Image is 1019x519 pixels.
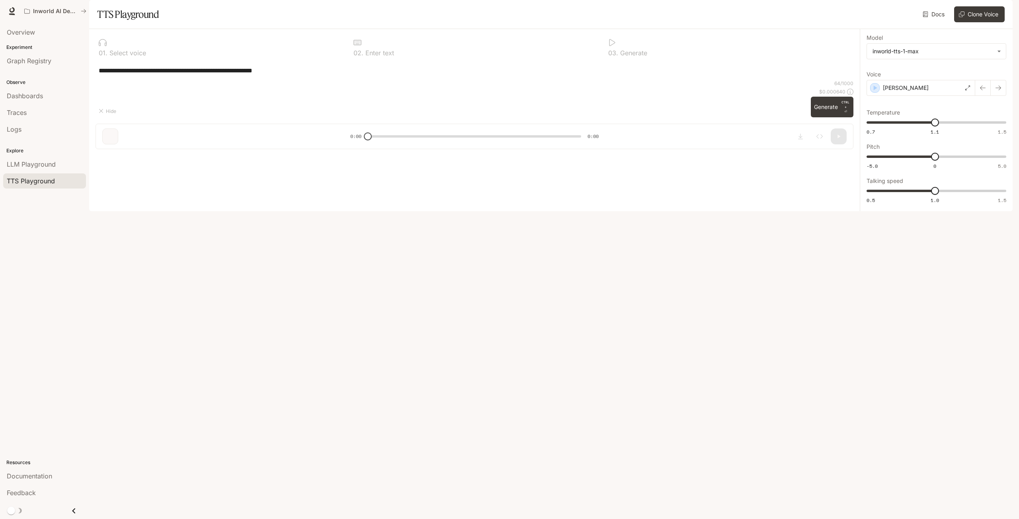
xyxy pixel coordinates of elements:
div: inworld-tts-1-max [873,47,993,55]
p: Generate [618,50,647,56]
button: Hide [96,105,121,117]
span: 1.0 [931,197,939,204]
span: 5.0 [998,163,1006,169]
h1: TTS Playground [97,6,159,22]
span: 0.5 [867,197,875,204]
span: 1.5 [998,128,1006,135]
p: Temperature [867,110,900,115]
p: $ 0.000640 [819,88,845,95]
p: Pitch [867,144,880,150]
p: 0 2 . [353,50,363,56]
span: 0.7 [867,128,875,135]
p: CTRL + [841,100,850,109]
p: [PERSON_NAME] [883,84,929,92]
button: GenerateCTRL +⏎ [811,97,853,117]
p: Select voice [107,50,146,56]
p: Model [867,35,883,41]
button: All workspaces [21,3,90,19]
span: 0 [933,163,936,169]
p: Inworld AI Demos [33,8,78,15]
span: -5.0 [867,163,878,169]
p: Talking speed [867,178,903,184]
span: 1.5 [998,197,1006,204]
span: 1.1 [931,128,939,135]
div: inworld-tts-1-max [867,44,1006,59]
p: Voice [867,72,881,77]
p: 0 1 . [99,50,107,56]
p: 0 3 . [608,50,618,56]
p: 64 / 1000 [834,80,853,87]
p: Enter text [363,50,394,56]
a: Docs [921,6,948,22]
p: ⏎ [841,100,850,114]
button: Clone Voice [954,6,1005,22]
